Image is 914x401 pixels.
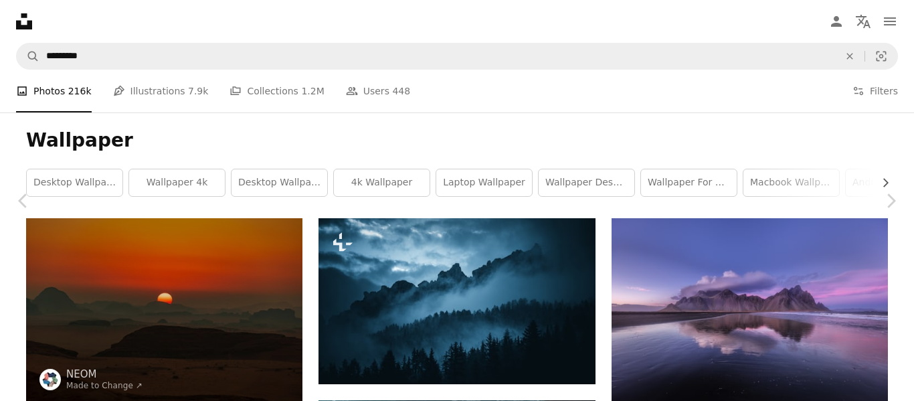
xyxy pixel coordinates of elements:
a: wallpaper desktop [539,169,634,196]
a: wallpaper 4k [129,169,225,196]
img: a mountain range covered in fog and clouds [318,218,595,384]
span: 1.2M [301,84,324,98]
button: Language [850,8,877,35]
a: Home — Unsplash [16,13,32,29]
a: the sun is setting over the mountains in the desert [26,304,302,316]
img: Go to NEOM's profile [39,369,61,390]
span: 448 [392,84,410,98]
button: Menu [877,8,903,35]
a: macbook wallpaper [743,169,839,196]
a: Made to Change ↗ [66,381,143,390]
a: Log in / Sign up [823,8,850,35]
button: Filters [852,70,898,112]
a: wallpaper for mobile [641,169,737,196]
a: Next [867,137,914,265]
a: desktop wallpapers [27,169,122,196]
button: Search Unsplash [17,44,39,69]
h1: Wallpaper [26,129,888,153]
button: Clear [835,44,864,69]
a: laptop wallpaper [436,169,532,196]
form: Find visuals sitewide [16,43,898,70]
a: NEOM [66,368,143,381]
a: a mountain range covered in fog and clouds [318,295,595,307]
span: 7.9k [188,84,208,98]
a: desktop wallpaper [232,169,327,196]
a: Users 448 [346,70,410,112]
a: photo of mountain [612,304,888,316]
button: Visual search [865,44,897,69]
a: Illustrations 7.9k [113,70,209,112]
a: Collections 1.2M [230,70,324,112]
a: 4k wallpaper [334,169,430,196]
